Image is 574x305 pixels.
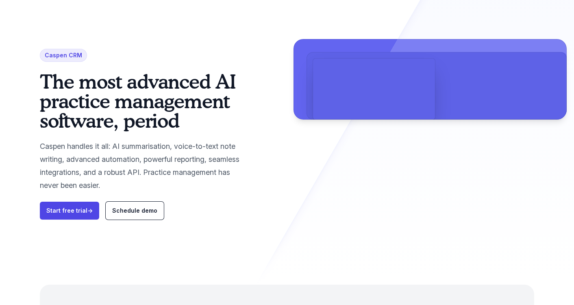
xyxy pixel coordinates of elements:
span: Caspen CRM [40,49,87,62]
span: Schedule demo [112,207,157,214]
h1: The most advanced AI practice management software, period [40,72,248,130]
p: Caspen handles it all: AI summarisation, voice-to-text note writing, advanced automation, powerfu... [40,140,248,192]
span: → [87,207,93,214]
a: Start free trial [40,202,99,220]
a: Schedule demo [106,202,164,220]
